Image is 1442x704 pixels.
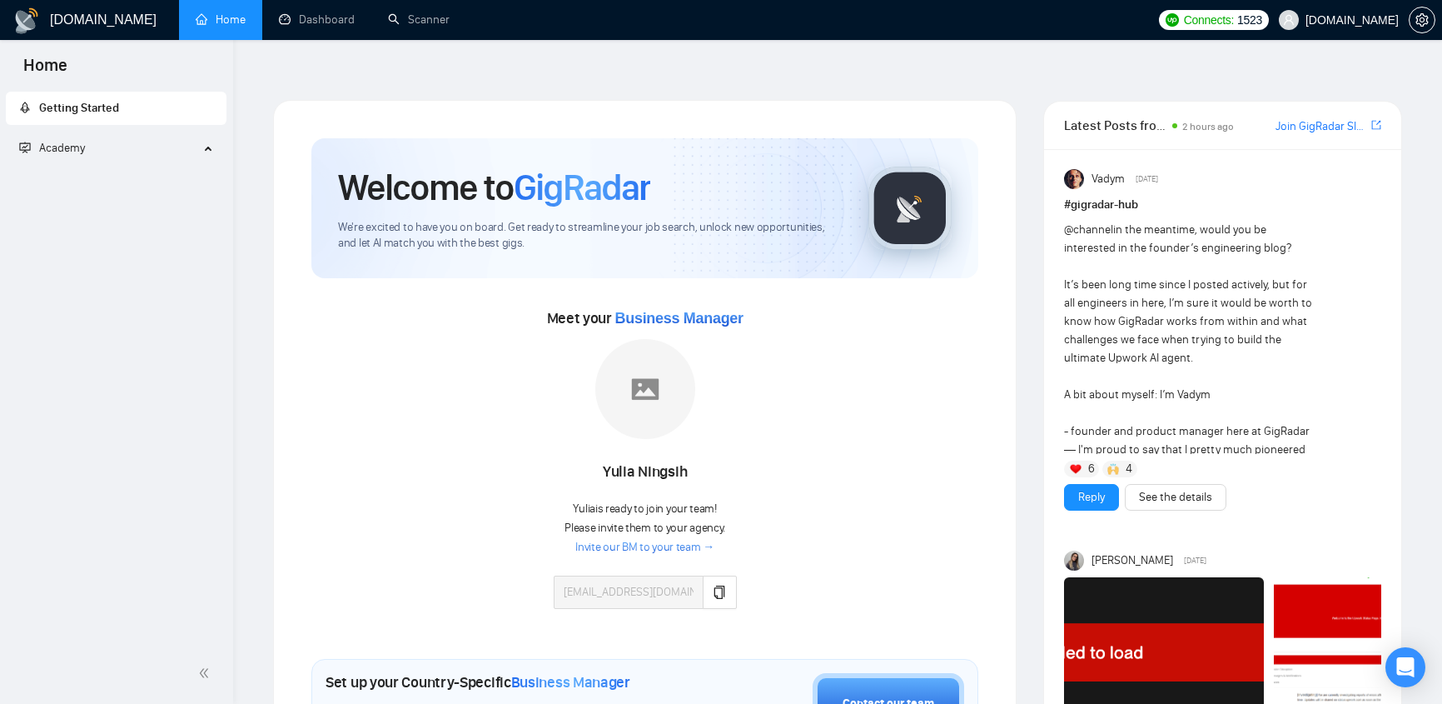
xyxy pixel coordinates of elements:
[19,141,85,155] span: Academy
[1371,117,1381,133] a: export
[511,673,630,692] span: Business Manager
[1283,14,1295,26] span: user
[1136,172,1158,187] span: [DATE]
[1125,484,1226,511] button: See the details
[575,540,714,556] a: Invite our BM to your team →
[1166,13,1179,27] img: upwork-logo.png
[198,665,215,682] span: double-left
[338,220,842,252] span: We're excited to have you on board. Get ready to streamline your job search, unlock new opportuni...
[1107,463,1119,475] img: 🙌
[1139,488,1212,507] a: See the details
[554,458,737,487] div: Yulia Ningsih
[13,7,40,34] img: logo
[1064,115,1167,136] span: Latest Posts from the GigRadar Community
[1064,196,1381,214] h1: # gigradar-hub
[1064,222,1113,237] span: @channel
[615,310,743,327] span: Business Manager
[547,309,743,327] span: Meet your
[703,576,736,609] button: copy
[19,142,31,153] span: fund-projection-screen
[514,165,650,210] span: GigRadar
[39,101,119,115] span: Getting Started
[1070,463,1081,475] img: ❤️
[1078,488,1105,507] a: Reply
[1182,121,1234,132] span: 2 hours ago
[1237,11,1262,29] span: 1523
[1184,553,1206,568] span: [DATE]
[196,12,246,27] a: homeHome
[1064,551,1084,571] img: Mariia Heshka
[6,92,226,125] li: Getting Started
[326,673,630,692] h1: Set up your Country-Specific
[1091,170,1125,188] span: Vadym
[279,12,355,27] a: dashboardDashboard
[713,586,726,599] span: copy
[595,339,695,439] img: placeholder.png
[1371,118,1381,132] span: export
[564,521,725,535] span: Please invite them to your agency.
[868,167,952,250] img: gigradar-logo.png
[1385,647,1425,687] div: Open Intercom Messenger
[1409,13,1435,27] a: setting
[1088,461,1095,477] span: 6
[388,12,450,27] a: searchScanner
[19,102,31,113] span: rocket
[1184,11,1234,29] span: Connects:
[1064,169,1084,189] img: Vadym
[1064,484,1119,511] button: Reply
[1091,552,1173,570] span: [PERSON_NAME]
[39,141,85,155] span: Academy
[1275,117,1368,136] a: Join GigRadar Slack Community
[10,53,81,88] span: Home
[1409,7,1435,33] button: setting
[338,165,650,210] h1: Welcome to
[1410,13,1435,27] span: setting
[1126,461,1132,477] span: 4
[573,502,716,516] span: Yulia is ready to join your team!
